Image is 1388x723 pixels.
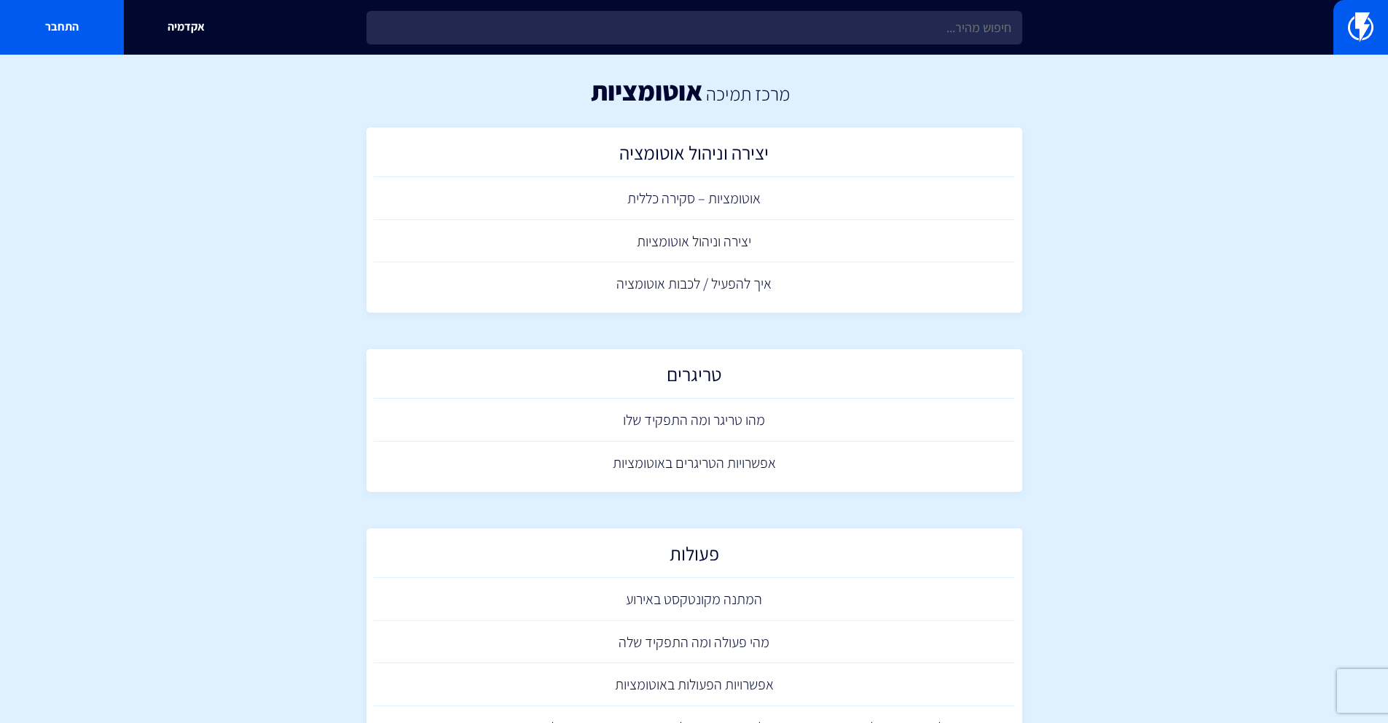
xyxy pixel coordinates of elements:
[591,77,702,106] h1: אוטומציות
[706,81,790,106] a: מרכז תמיכה
[374,262,1015,305] a: איך להפעיל / לכבות אוטומציה
[374,536,1015,579] a: פעולות
[374,135,1015,178] a: יצירה וניהול אוטומציה
[374,621,1015,664] a: מהי פעולה ומה התפקיד שלה
[374,578,1015,621] a: המתנה מקונטקסט באירוע
[374,399,1015,442] a: מהו טריגר ומה התפקיד שלו
[374,220,1015,263] a: יצירה וניהול אוטומציות
[374,356,1015,399] a: טריגרים
[374,442,1015,485] a: אפשרויות הטריגרים באוטומציות
[366,11,1022,44] input: חיפוש מהיר...
[374,177,1015,220] a: אוטומציות – סקירה כללית
[381,543,1008,571] h2: פעולות
[381,364,1008,392] h2: טריגרים
[374,663,1015,706] a: אפשרויות הפעולות באוטומציות
[381,142,1008,171] h2: יצירה וניהול אוטומציה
